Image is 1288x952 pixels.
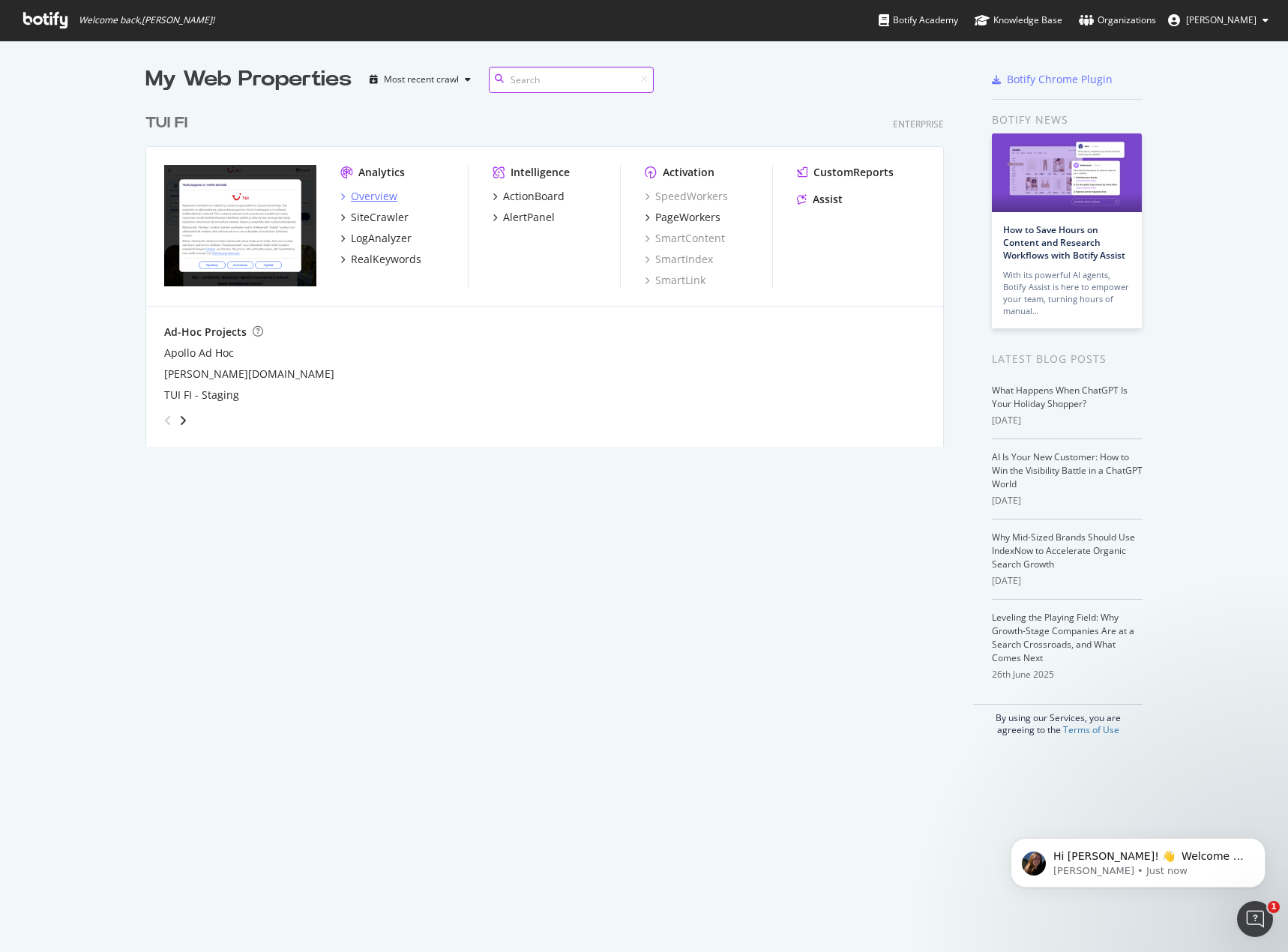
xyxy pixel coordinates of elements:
[992,574,1143,588] div: [DATE]
[358,165,405,180] div: Analytics
[992,414,1143,427] div: [DATE]
[178,413,188,428] div: angle-right
[992,668,1143,681] div: 26th June 2025
[992,112,1143,128] div: Botify news
[158,409,178,433] div: angle-left
[164,325,247,340] div: Ad-Hoc Projects
[351,252,421,267] div: RealKeywords
[992,494,1143,507] div: [DATE]
[503,189,565,204] div: ActionBoard
[493,210,555,225] a: AlertPanel
[164,388,239,403] a: TUI FI - Staging
[145,112,187,134] div: TUI FI
[340,210,409,225] a: SiteCrawler
[992,611,1134,664] a: Leveling the Playing Field: Why Growth-Stage Companies Are at a Search Crossroads, and What Comes...
[797,192,843,207] a: Assist
[879,13,958,28] div: Botify Academy
[503,210,555,225] div: AlertPanel
[1007,72,1113,87] div: Botify Chrome Plugin
[975,13,1062,28] div: Knowledge Base
[164,346,234,361] a: Apollo Ad Hoc
[973,704,1143,736] div: By using our Services, you are agreeing to the
[992,531,1135,570] a: Why Mid-Sized Brands Should Use IndexNow to Accelerate Organic Search Growth
[364,67,477,91] button: Most recent crawl
[164,165,316,286] img: tui.fi
[511,165,570,180] div: Intelligence
[992,133,1142,212] img: How to Save Hours on Content and Research Workflows with Botify Assist
[893,118,944,130] div: Enterprise
[645,231,725,246] a: SmartContent
[489,67,654,93] input: Search
[1268,901,1280,913] span: 1
[645,273,705,288] a: SmartLink
[645,252,713,267] a: SmartIndex
[992,351,1143,367] div: Latest Blog Posts
[340,189,397,204] a: Overview
[493,189,565,204] a: ActionBoard
[645,189,728,204] a: SpeedWorkers
[1079,13,1156,28] div: Organizations
[351,189,397,204] div: Overview
[1003,223,1125,262] a: How to Save Hours on Content and Research Workflows with Botify Assist
[645,210,720,225] a: PageWorkers
[1063,723,1119,736] a: Terms of Use
[79,14,214,26] span: Welcome back, [PERSON_NAME] !
[384,75,459,84] div: Most recent crawl
[797,165,894,180] a: CustomReports
[351,231,412,246] div: LogAnalyzer
[663,165,714,180] div: Activation
[145,112,193,134] a: TUI FI
[655,210,720,225] div: PageWorkers
[988,807,1288,912] iframe: Intercom notifications message
[1003,269,1131,317] div: With its powerful AI agents, Botify Assist is here to empower your team, turning hours of manual…
[813,192,843,207] div: Assist
[340,231,412,246] a: LogAnalyzer
[992,384,1128,410] a: What Happens When ChatGPT Is Your Holiday Shopper?
[340,252,421,267] a: RealKeywords
[813,165,894,180] div: CustomReports
[1237,901,1273,937] iframe: Intercom live chat
[1186,13,1257,26] span: Katriina Lindholm
[1156,8,1281,32] button: [PERSON_NAME]
[145,94,956,447] div: grid
[992,72,1113,87] a: Botify Chrome Plugin
[145,64,352,94] div: My Web Properties
[351,210,409,225] div: SiteCrawler
[164,367,334,382] a: [PERSON_NAME][DOMAIN_NAME]
[992,451,1143,490] a: AI Is Your New Customer: How to Win the Visibility Battle in a ChatGPT World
